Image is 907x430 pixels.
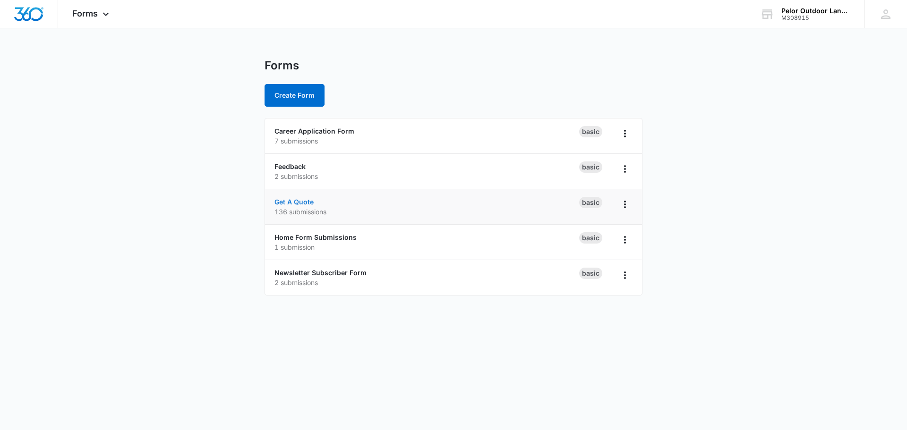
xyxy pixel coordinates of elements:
div: account id [781,15,850,21]
div: Basic [579,268,602,279]
a: Newsletter Subscriber Form [274,269,367,277]
a: Home Form Submissions [274,233,357,241]
a: Get A Quote [274,198,314,206]
div: account name [781,7,850,15]
button: Overflow Menu [617,197,633,212]
div: Basic [579,197,602,208]
h1: Forms [265,59,299,73]
p: 7 submissions [274,136,579,146]
p: 2 submissions [274,278,579,287]
p: 1 submission [274,242,579,252]
button: Overflow Menu [617,126,633,141]
button: Create Form [265,84,325,107]
a: Feedback [274,162,306,170]
div: Basic [579,161,602,173]
p: 136 submissions [274,207,579,217]
div: Basic [579,126,602,137]
button: Overflow Menu [617,268,633,283]
span: Forms [72,8,98,18]
p: 2 submissions [274,171,579,181]
a: Career Application Form [274,127,354,135]
div: Basic [579,232,602,244]
button: Overflow Menu [617,161,633,177]
button: Overflow Menu [617,232,633,247]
